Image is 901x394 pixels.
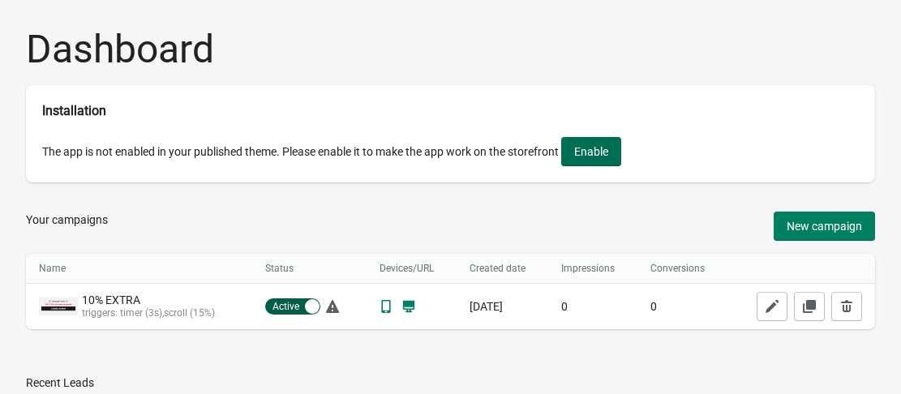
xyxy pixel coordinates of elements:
th: Name [26,254,252,284]
div: Your campaigns [26,212,108,241]
div: [DATE] [470,298,535,315]
button: Enable [561,137,621,166]
h2: Installation [42,101,859,121]
div: triggers: timer (3s),scroll (15%) [82,307,182,319]
span: Enable [574,145,608,158]
th: Devices/URL [367,254,457,284]
span: New campaign [787,220,862,233]
div: 0 [650,298,714,315]
th: Status [252,254,366,284]
p: The app is not enabled in your published theme. Please enable it to make the app work on the stor... [26,121,875,182]
th: Conversions [637,254,727,284]
div: Recent Leads [26,375,94,391]
th: Impressions [548,254,637,284]
div: 0 [561,298,624,315]
th: Created date [457,254,548,284]
h1: Dashboard [26,26,875,72]
div: 10% EXTRA [82,293,182,307]
button: New campaign [774,212,875,241]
